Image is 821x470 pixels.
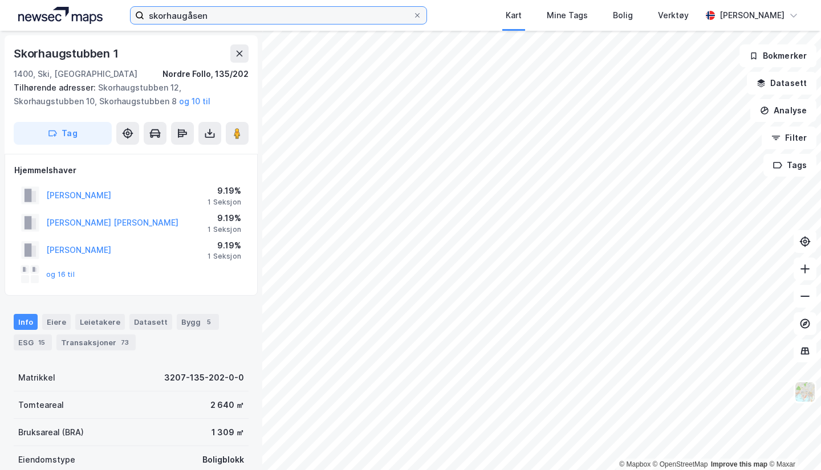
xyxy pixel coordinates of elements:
button: Tag [14,122,112,145]
div: Hjemmelshaver [14,164,248,177]
div: Eiendomstype [18,453,75,467]
div: ESG [14,334,52,350]
input: Søk på adresse, matrikkel, gårdeiere, leietakere eller personer [144,7,413,24]
div: 1 309 ㎡ [212,426,244,439]
div: Bruksareal (BRA) [18,426,84,439]
div: 5 [203,316,214,328]
a: Improve this map [711,460,767,468]
button: Filter [762,126,816,149]
div: Info [14,314,38,330]
a: Mapbox [619,460,651,468]
div: 9.19% [208,239,241,252]
button: Datasett [747,72,816,95]
div: 9.19% [208,211,241,225]
div: Bygg [177,314,219,330]
iframe: Chat Widget [764,415,821,470]
div: 1400, Ski, [GEOGRAPHIC_DATA] [14,67,137,81]
div: Skorhaugstubben 12, Skorhaugstubben 10, Skorhaugstubben 8 [14,81,239,108]
button: Tags [763,154,816,177]
img: logo.a4113a55bc3d86da70a041830d287a7e.svg [18,7,103,24]
div: Transaksjoner [56,334,136,350]
div: 15 [36,337,47,348]
div: Verktøy [658,9,689,22]
div: Leietakere [75,314,125,330]
div: 3207-135-202-0-0 [164,371,244,385]
div: Nordre Follo, 135/202 [162,67,249,81]
div: 73 [119,337,131,348]
div: Mine Tags [547,9,588,22]
button: Bokmerker [739,44,816,67]
div: Boligblokk [202,453,244,467]
div: Tomteareal [18,398,64,412]
div: 1 Seksjon [208,198,241,207]
span: Tilhørende adresser: [14,83,98,92]
div: [PERSON_NAME] [720,9,785,22]
a: OpenStreetMap [653,460,708,468]
div: 1 Seksjon [208,225,241,234]
div: Bolig [613,9,633,22]
div: Matrikkel [18,371,55,385]
button: Analyse [750,99,816,122]
div: 1 Seksjon [208,252,241,261]
div: Eiere [42,314,71,330]
img: Z [794,381,816,403]
div: Datasett [129,314,172,330]
div: 2 640 ㎡ [210,398,244,412]
div: 9.19% [208,184,241,198]
div: Kart [506,9,522,22]
div: Kontrollprogram for chat [764,415,821,470]
div: Skorhaugstubben 1 [14,44,121,63]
